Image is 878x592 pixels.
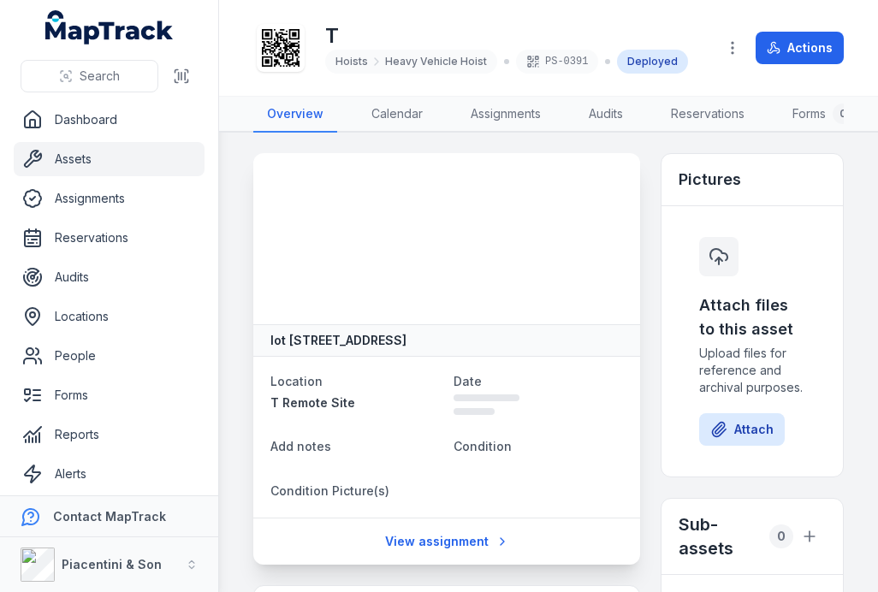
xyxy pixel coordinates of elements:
[14,339,205,373] a: People
[679,512,762,560] h2: Sub-assets
[575,97,637,133] a: Audits
[657,97,758,133] a: Reservations
[335,55,368,68] span: Hoists
[779,97,867,133] a: Forms0
[14,103,205,137] a: Dashboard
[14,142,205,176] a: Assets
[270,439,331,453] span: Add notes
[62,557,162,571] strong: Piacentini & Son
[14,260,205,294] a: Audits
[833,104,853,124] div: 0
[374,525,520,558] a: View assignment
[14,299,205,334] a: Locations
[679,168,741,192] h3: Pictures
[756,32,844,64] button: Actions
[457,97,555,133] a: Assignments
[80,68,120,85] span: Search
[21,60,158,92] button: Search
[270,374,323,388] span: Location
[454,439,512,453] span: Condition
[270,483,389,498] span: Condition Picture(s)
[325,22,688,50] h1: T
[14,221,205,255] a: Reservations
[14,417,205,452] a: Reports
[358,97,436,133] a: Calendar
[14,378,205,412] a: Forms
[699,293,805,341] h3: Attach files to this asset
[385,55,487,68] span: Heavy Vehicle Hoist
[253,97,337,133] a: Overview
[769,524,793,548] div: 0
[699,345,805,396] span: Upload files for reference and archival purposes.
[270,394,440,411] a: T Remote Site
[14,457,205,491] a: Alerts
[516,50,598,74] div: PS-0391
[617,50,688,74] div: Deployed
[699,413,785,446] button: Attach
[45,10,174,44] a: MapTrack
[53,509,166,524] strong: Contact MapTrack
[270,332,406,349] strong: lot [STREET_ADDRESS]
[454,374,482,388] span: Date
[14,181,205,216] a: Assignments
[270,395,355,410] span: T Remote Site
